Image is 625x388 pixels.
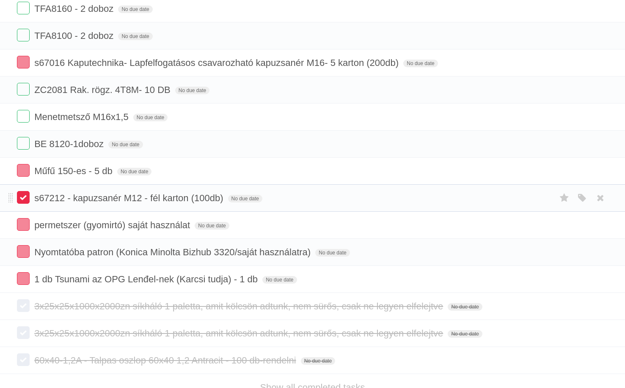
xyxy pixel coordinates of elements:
[17,2,30,14] label: Done
[17,56,30,68] label: Done
[17,83,30,96] label: Done
[34,112,131,122] span: Menetmetsző M16x1,5
[34,139,106,149] span: BE 8120-1doboz
[108,141,143,148] span: No due date
[34,57,401,68] span: s67016 Kaputechnika- Lapfelfogatásos csavarozható kapuzsanér M16- 5 karton (200db)
[17,137,30,150] label: Done
[17,353,30,366] label: Done
[301,357,335,365] span: No due date
[262,276,297,284] span: No due date
[34,3,116,14] span: TFA8160 - 2 doboz
[315,249,350,257] span: No due date
[34,355,298,366] span: 60x40-1,2A - Talpas oszlop 60x40 1,2 Antracit - 100 db-rendelni
[133,114,168,121] span: No due date
[34,166,115,176] span: Műfű 150-es - 5 db
[448,330,482,338] span: No due date
[34,274,260,284] span: 1 db Tsunami az OPG Lenđel-nek (Karcsi tudja) - 1 db
[228,195,262,202] span: No due date
[195,222,229,230] span: No due date
[17,191,30,204] label: Done
[17,29,30,41] label: Done
[556,191,573,205] label: Star task
[403,60,438,67] span: No due date
[17,245,30,258] label: Done
[17,326,30,339] label: Done
[17,110,30,123] label: Done
[34,220,192,230] span: permetszer (gyomirtó) saját használat
[34,328,445,339] span: 3x25x25x1000x2000zn síkháló 1 paletta, amit kölcsön adtunk, nem sürős, csak ne legyen elfelejtve
[17,299,30,312] label: Done
[17,218,30,231] label: Done
[34,301,445,311] span: 3x25x25x1000x2000zn síkháló 1 paletta, amit kölcsön adtunk, nem sürős, csak ne legyen elfelejtve
[17,164,30,177] label: Done
[34,193,225,203] span: s67212 - kapuzsanér M12 - fél karton (100db)
[175,87,209,94] span: No due date
[118,5,152,13] span: No due date
[118,33,152,40] span: No due date
[448,303,482,311] span: No due date
[34,30,116,41] span: TFA8100 - 2 doboz
[117,168,151,175] span: No due date
[34,247,313,257] span: Nyomtatóba patron (Konica Minolta Bizhub 3320/saját használatra)
[17,272,30,285] label: Done
[34,85,173,95] span: ZC2081 Rak. rögz. 4T8M- 10 DB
